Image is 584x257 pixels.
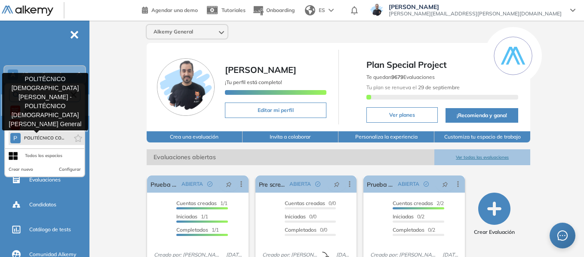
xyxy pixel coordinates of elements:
[393,227,435,233] span: 0/2
[9,166,33,173] button: Crear nuevo
[393,227,424,233] span: Completados
[366,58,519,71] span: Plan Special Project
[436,177,455,191] button: pushpin
[29,226,71,233] span: Catálogo de tests
[285,200,336,206] span: 0/0
[176,213,197,220] span: Iniciadas
[176,227,208,233] span: Completados
[474,228,515,236] span: Crear Evaluación
[147,149,434,165] span: Evaluaciones abiertas
[389,3,562,10] span: [PERSON_NAME]
[338,131,434,142] button: Personaliza la experiencia
[29,201,56,209] span: Candidatos
[285,213,317,220] span: 0/0
[329,9,334,12] img: arrow
[24,135,64,142] span: POLITÉCNICO CO...
[142,4,198,15] a: Agendar una demo
[181,180,203,188] span: ABIERTA
[29,176,61,184] span: Evaluaciones
[2,6,53,16] img: Logo
[176,213,208,220] span: 1/1
[366,107,438,123] button: Ver planes
[434,131,530,142] button: Customiza tu espacio de trabajo
[393,213,424,220] span: 0/2
[557,230,568,241] span: message
[393,200,444,206] span: 2/2
[424,181,429,187] span: check-circle
[266,7,295,13] span: Onboarding
[226,181,232,187] span: pushpin
[221,7,246,13] span: Tutoriales
[259,175,286,193] a: Pre screening
[225,79,282,85] span: ¡Tu perfil está completo!
[225,64,296,75] span: [PERSON_NAME]
[225,103,326,118] button: Editar mi perfil
[157,58,215,116] img: Foto de perfil
[2,73,88,130] div: POLITÉCNICO [DEMOGRAPHIC_DATA] [PERSON_NAME] - POLITÉCNICO [DEMOGRAPHIC_DATA] [PERSON_NAME] General
[285,227,317,233] span: Completados
[252,1,295,20] button: Onboarding
[151,175,178,193] a: Prueba Prompting Básico
[389,10,562,17] span: [PERSON_NAME][EMAIL_ADDRESS][PERSON_NAME][DOMAIN_NAME]
[319,6,325,14] span: ES
[434,149,530,165] button: Ver todas las evaluaciones
[285,227,327,233] span: 0/0
[243,131,338,142] button: Invita a colaborar
[285,200,325,206] span: Cuentas creadas
[315,181,320,187] span: check-circle
[334,181,340,187] span: pushpin
[391,74,403,80] b: 9679
[25,152,62,159] div: Todos los espacios
[442,181,448,187] span: pushpin
[289,180,311,188] span: ABIERTA
[366,84,460,91] span: Tu plan se renueva el
[367,175,394,193] a: Prueba OTp
[474,193,515,236] button: Crear Evaluación
[219,177,238,191] button: pushpin
[327,177,346,191] button: pushpin
[154,28,193,35] span: Alkemy General
[59,166,81,173] button: Configurar
[417,84,460,91] b: 29 de septiembre
[176,200,217,206] span: Cuentas creadas
[446,108,519,123] button: ¡Recomienda y gana!
[207,181,212,187] span: check-circle
[13,135,17,142] span: P
[398,180,419,188] span: ABIERTA
[285,213,306,220] span: Iniciadas
[151,7,198,13] span: Agendar una demo
[147,131,243,142] button: Crea una evaluación
[305,5,315,15] img: world
[366,74,435,80] span: Te quedan Evaluaciones
[176,200,227,206] span: 1/1
[393,213,414,220] span: Iniciadas
[393,200,433,206] span: Cuentas creadas
[176,227,219,233] span: 1/1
